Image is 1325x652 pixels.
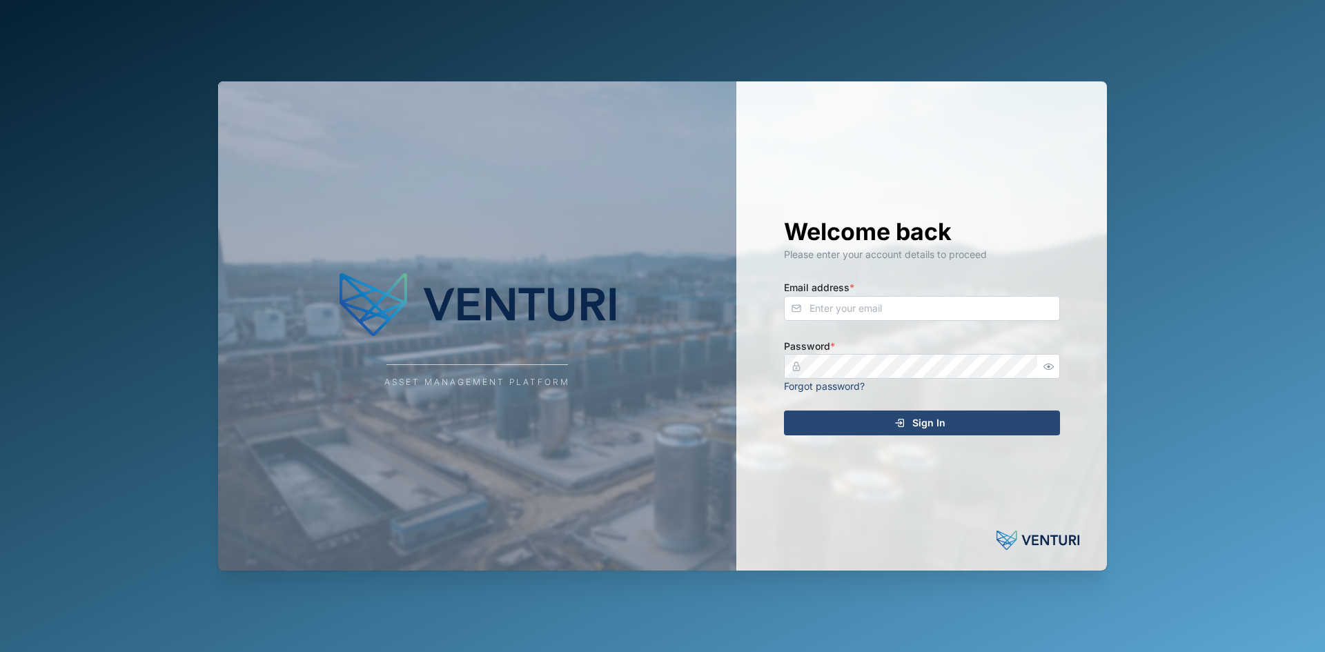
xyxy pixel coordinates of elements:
[784,280,854,295] label: Email address
[997,526,1079,554] img: Powered by: Venturi
[384,376,570,389] div: Asset Management Platform
[784,380,865,392] a: Forgot password?
[784,247,1060,262] div: Please enter your account details to proceed
[784,411,1060,435] button: Sign In
[784,296,1060,321] input: Enter your email
[340,264,616,346] img: Company Logo
[784,339,835,354] label: Password
[784,217,1060,247] h1: Welcome back
[912,411,945,435] span: Sign In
